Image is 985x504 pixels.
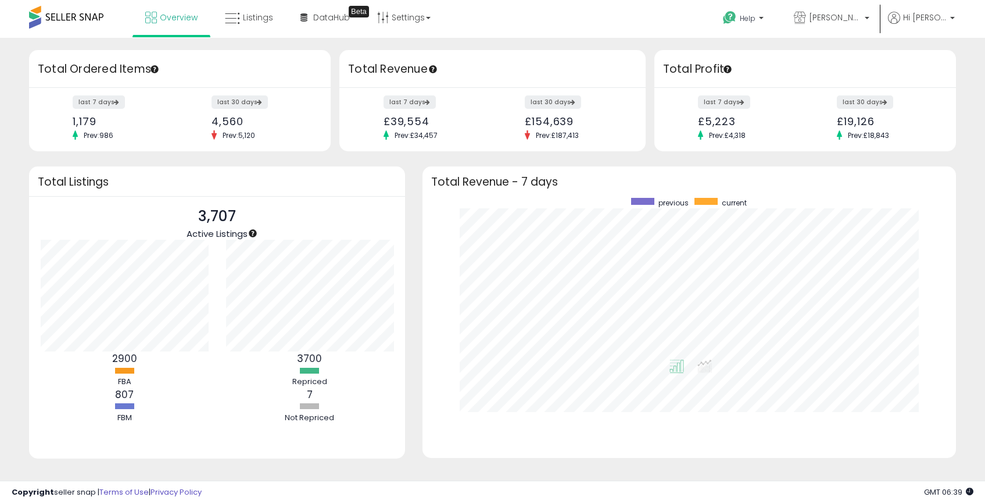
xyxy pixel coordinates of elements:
label: last 7 days [698,95,750,109]
div: £39,554 [384,115,484,127]
label: last 7 days [384,95,436,109]
div: FBM [89,413,159,424]
span: Prev: 986 [78,130,119,140]
label: last 7 days [73,95,125,109]
span: 2025-09-11 06:39 GMT [924,487,973,498]
h3: Total Ordered Items [38,61,322,77]
b: 807 [115,388,134,402]
a: Help [714,2,775,38]
b: 7 [307,388,313,402]
span: Prev: £34,457 [389,130,443,140]
div: Not Repriced [275,413,345,424]
a: Hi [PERSON_NAME] [888,12,955,38]
p: 3,707 [187,205,248,228]
label: last 30 days [525,95,581,109]
div: 4,560 [212,115,310,127]
div: £154,639 [525,115,625,127]
span: Prev: £18,843 [842,130,895,140]
span: Overview [160,12,198,23]
span: previous [658,198,689,208]
span: Prev: 5,120 [217,130,261,140]
label: last 30 days [837,95,893,109]
h3: Total Profit [663,61,947,77]
div: £19,126 [837,115,936,127]
span: [PERSON_NAME] [809,12,861,23]
div: Tooltip anchor [428,64,438,74]
span: Listings [243,12,273,23]
div: FBA [89,377,159,388]
span: Prev: £4,318 [703,130,751,140]
span: DataHub [313,12,350,23]
span: Active Listings [187,228,248,240]
span: current [722,198,747,208]
div: seller snap | | [12,487,202,498]
a: Privacy Policy [151,487,202,498]
b: 2900 [112,352,137,365]
a: Terms of Use [99,487,149,498]
span: Prev: £187,413 [530,130,585,140]
div: Repriced [275,377,345,388]
h3: Total Listings [38,178,396,186]
h3: Total Revenue [348,61,637,77]
b: 3700 [297,352,322,365]
h3: Total Revenue - 7 days [431,178,947,186]
label: last 30 days [212,95,268,109]
div: 1,179 [73,115,171,127]
strong: Copyright [12,487,54,498]
span: Help [740,13,755,23]
div: Tooltip anchor [248,228,258,239]
i: Get Help [722,10,737,25]
div: £5,223 [698,115,797,127]
div: Tooltip anchor [722,64,733,74]
div: Tooltip anchor [149,64,160,74]
span: Hi [PERSON_NAME] [903,12,947,23]
div: Tooltip anchor [349,6,369,17]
